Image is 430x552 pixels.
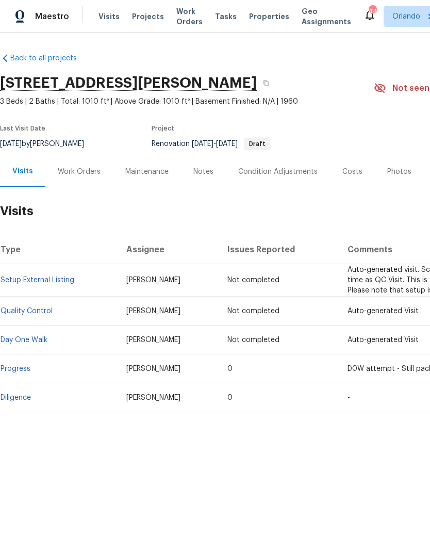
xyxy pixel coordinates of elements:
[132,11,164,22] span: Projects
[348,307,419,315] span: Auto-generated Visit
[227,394,233,401] span: 0
[238,167,318,177] div: Condition Adjustments
[227,365,233,372] span: 0
[342,167,362,177] div: Costs
[348,336,419,344] span: Auto-generated Visit
[1,336,47,344] a: Day One Walk
[126,365,180,372] span: [PERSON_NAME]
[98,11,120,22] span: Visits
[12,166,33,176] div: Visits
[125,167,169,177] div: Maintenance
[1,365,30,372] a: Progress
[215,13,237,20] span: Tasks
[1,307,53,315] a: Quality Control
[118,235,219,264] th: Assignee
[249,11,289,22] span: Properties
[192,140,213,148] span: [DATE]
[58,167,101,177] div: Work Orders
[302,6,351,27] span: Geo Assignments
[387,167,411,177] div: Photos
[126,394,180,401] span: [PERSON_NAME]
[227,277,279,284] span: Not completed
[152,125,174,132] span: Project
[216,140,238,148] span: [DATE]
[176,6,203,27] span: Work Orders
[192,140,238,148] span: -
[126,336,180,344] span: [PERSON_NAME]
[245,141,270,147] span: Draft
[35,11,69,22] span: Maestro
[219,235,339,264] th: Issues Reported
[369,6,376,17] div: 44
[348,394,350,401] span: -
[227,307,279,315] span: Not completed
[257,74,275,92] button: Copy Address
[152,140,271,148] span: Renovation
[227,336,279,344] span: Not completed
[126,307,180,315] span: [PERSON_NAME]
[126,277,180,284] span: [PERSON_NAME]
[1,394,31,401] a: Diligence
[1,277,74,284] a: Setup External Listing
[193,167,213,177] div: Notes
[392,11,420,22] span: Orlando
